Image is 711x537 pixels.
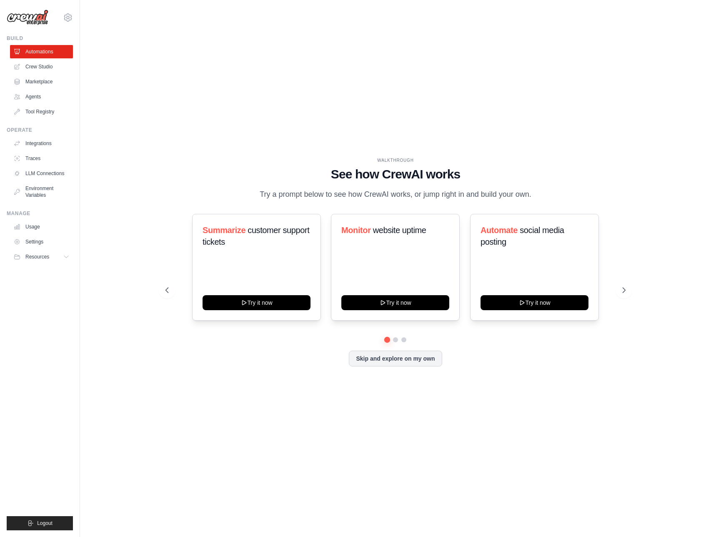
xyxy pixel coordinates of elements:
button: Try it now [203,295,310,310]
span: social media posting [481,226,564,246]
button: Skip and explore on my own [349,351,442,366]
a: Agents [10,90,73,103]
a: Integrations [10,137,73,150]
span: Monitor [341,226,371,235]
span: Automate [481,226,518,235]
button: Resources [10,250,73,263]
a: Tool Registry [10,105,73,118]
a: Marketplace [10,75,73,88]
div: Manage [7,210,73,217]
span: Resources [25,253,49,260]
iframe: Chat Widget [669,497,711,537]
div: Operate [7,127,73,133]
span: Summarize [203,226,245,235]
a: LLM Connections [10,167,73,180]
button: Logout [7,516,73,530]
span: customer support tickets [203,226,309,246]
span: website uptime [373,226,426,235]
img: Logo [7,10,48,25]
h1: See how CrewAI works [165,167,626,182]
div: Build [7,35,73,42]
p: Try a prompt below to see how CrewAI works, or jump right in and build your own. [255,188,536,201]
div: チャットウィジェット [669,497,711,537]
a: Crew Studio [10,60,73,73]
button: Try it now [341,295,449,310]
a: Automations [10,45,73,58]
span: Logout [37,520,53,527]
a: Environment Variables [10,182,73,202]
a: Usage [10,220,73,233]
a: Traces [10,152,73,165]
button: Try it now [481,295,588,310]
a: Settings [10,235,73,248]
div: WALKTHROUGH [165,157,626,163]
